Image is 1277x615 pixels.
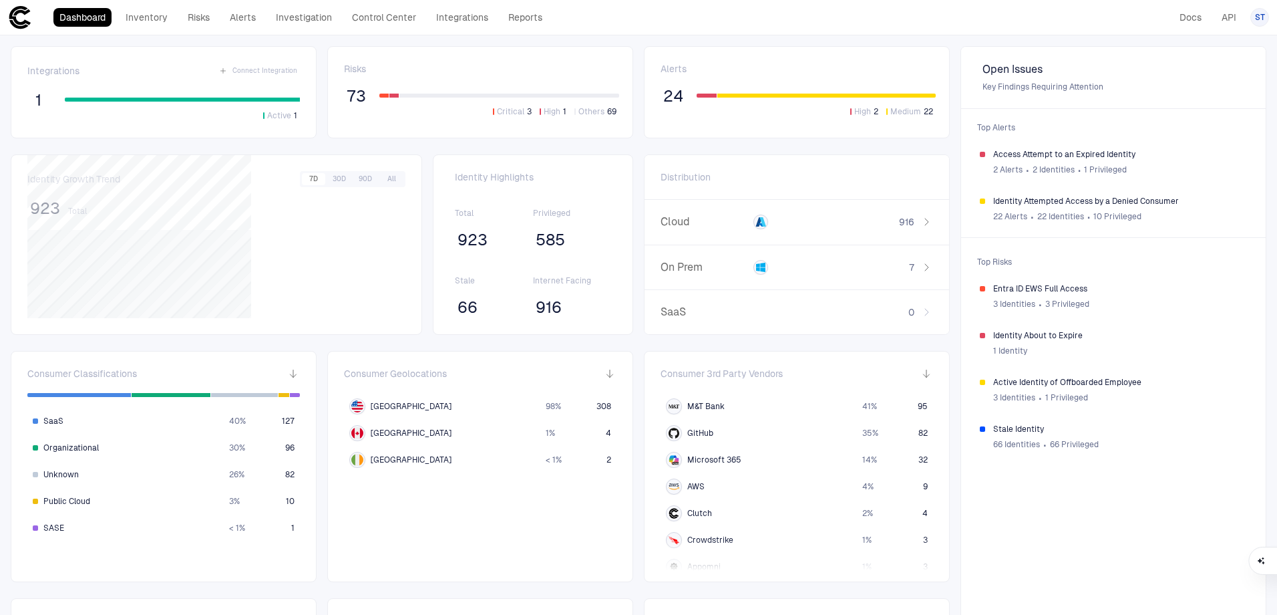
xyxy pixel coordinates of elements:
button: Connect Integration [216,63,300,79]
span: Connect Integration [232,66,297,76]
span: 4 [922,508,928,519]
span: 73 [347,86,366,106]
span: 30 % [229,443,245,453]
span: ∙ [1087,207,1091,227]
span: AWS [687,481,705,492]
span: 1 % [546,428,555,439]
span: 2 % [862,508,873,519]
span: 0 [908,306,914,318]
div: AWS [669,481,679,492]
span: 1 % [862,562,872,572]
span: Privileged [533,208,611,219]
span: Organizational [43,443,99,453]
span: ∙ [1077,160,1082,180]
span: 3 % [229,496,240,507]
span: Internet Facing [533,275,611,286]
span: Top Risks [969,249,1258,275]
span: 916 [899,216,914,228]
span: Cloud [661,215,748,229]
span: < 1 % [229,523,245,533]
span: 308 [596,401,611,412]
span: 1 [563,106,566,117]
a: Reports [502,8,548,27]
button: 66 [455,297,480,318]
span: SASE [43,523,64,533]
span: 22 Alerts [993,211,1027,222]
button: 7D [302,173,325,185]
button: ST [1250,8,1269,27]
span: Stale Identity [993,424,1247,435]
span: [GEOGRAPHIC_DATA] [371,455,451,465]
span: Key Findings Requiring Attention [982,82,1244,92]
span: 916 [536,297,562,318]
a: Dashboard [53,8,112,27]
span: 3 [923,562,928,572]
div: M&T Bank [669,401,679,412]
span: 22 [924,106,933,117]
span: M&T Bank [687,401,725,412]
span: Medium [890,106,921,117]
span: 3 Privileged [1045,299,1089,310]
span: 1 Privileged [1084,164,1127,175]
span: 3 [923,535,928,545]
span: 66 Privileged [1050,439,1099,450]
span: Identity Attempted Access by a Denied Consumer [993,196,1247,207]
span: 1 [291,523,295,533]
button: 923 [455,229,490,251]
div: Appomni [669,562,679,572]
span: Appomni [687,562,721,572]
span: [GEOGRAPHIC_DATA] [371,428,451,439]
a: Investigation [270,8,338,27]
span: [GEOGRAPHIC_DATA] [371,401,451,412]
span: 95 [918,401,928,412]
button: 73 [344,86,369,107]
div: Crowdstrike [669,535,679,545]
span: 22 Identities [1037,211,1084,222]
a: Docs [1173,8,1208,27]
span: 3 Identities [993,299,1035,310]
span: Total [455,208,533,219]
span: ∙ [1038,388,1043,408]
button: High1 [537,106,569,118]
span: 32 [918,455,928,465]
span: 2 Alerts [993,164,1023,175]
img: IE [351,454,363,466]
span: < 1 % [546,455,562,465]
div: Clutch [669,508,679,519]
span: ∙ [1025,160,1030,180]
div: GitHub [669,428,679,439]
span: 98 % [546,401,561,412]
span: 1 Privileged [1045,392,1088,403]
button: 24 [661,86,686,107]
button: Medium22 [884,106,936,118]
span: 1 [35,90,41,110]
span: 3 Identities [993,392,1035,403]
span: 2 [874,106,878,117]
a: Integrations [430,8,494,27]
span: Active Identity of Offboarded Employee [993,377,1247,388]
span: Identity Growth Trend [27,173,120,185]
span: Consumer 3rd Party Vendors [661,368,783,380]
span: 923 [458,230,488,250]
span: 82 [285,469,295,480]
a: Alerts [224,8,262,27]
span: On Prem [661,261,748,274]
button: 585 [533,229,568,251]
span: Clutch [687,508,712,519]
button: 30D [327,173,351,185]
span: 923 [30,199,60,219]
img: CA [351,427,363,439]
a: Inventory [120,8,174,27]
span: 1 Identity [993,346,1027,356]
span: Access Attempt to an Expired Identity [993,149,1247,160]
span: 96 [285,443,295,453]
span: Top Alerts [969,114,1258,141]
button: Critical3 [490,106,534,118]
a: Control Center [346,8,422,27]
span: 10 Privileged [1093,211,1141,222]
span: Integrations [27,65,79,77]
button: 916 [533,297,564,318]
span: 9 [923,481,928,492]
span: Consumer Classifications [27,368,137,380]
span: 4 [606,428,611,439]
